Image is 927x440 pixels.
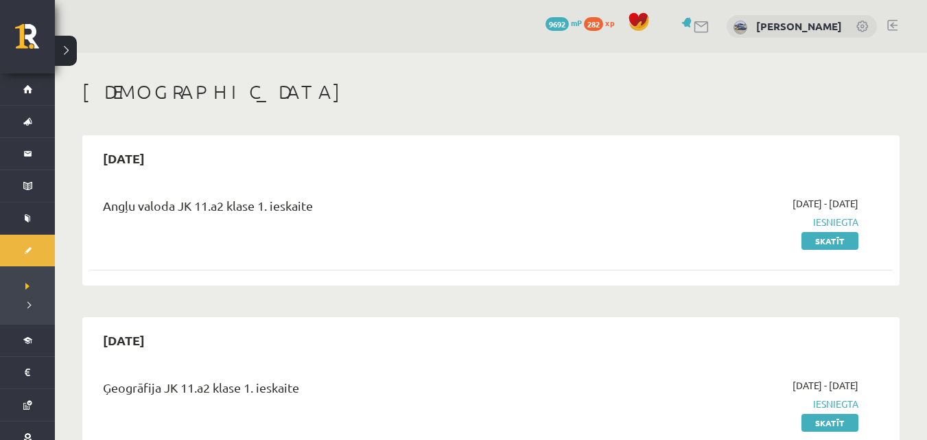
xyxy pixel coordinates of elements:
h2: [DATE] [89,142,159,174]
div: Angļu valoda JK 11.a2 klase 1. ieskaite [103,196,600,222]
span: [DATE] - [DATE] [793,378,858,393]
a: Rīgas 1. Tālmācības vidusskola [15,24,55,58]
h2: [DATE] [89,324,159,356]
a: 9692 mP [545,17,582,28]
a: 282 xp [584,17,621,28]
a: [PERSON_NAME] [756,19,842,33]
a: Skatīt [801,414,858,432]
h1: [DEMOGRAPHIC_DATA] [82,80,900,104]
span: 282 [584,17,603,31]
img: Kristers Roberts Lagzdiņš [734,21,747,34]
span: Iesniegta [620,215,858,229]
span: Iesniegta [620,397,858,411]
span: mP [571,17,582,28]
span: [DATE] - [DATE] [793,196,858,211]
span: 9692 [545,17,569,31]
a: Skatīt [801,232,858,250]
div: Ģeogrāfija JK 11.a2 klase 1. ieskaite [103,378,600,404]
span: xp [605,17,614,28]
